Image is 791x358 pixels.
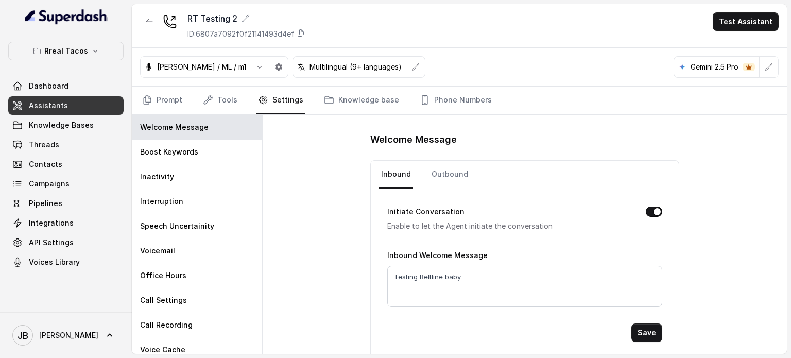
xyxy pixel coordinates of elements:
[140,196,183,207] p: Interruption
[29,159,62,169] span: Contacts
[140,270,186,281] p: Office Hours
[379,161,413,189] a: Inbound
[429,161,470,189] a: Outbound
[322,87,401,114] a: Knowledge base
[387,266,662,307] textarea: Testing Beltline baby
[8,194,124,213] a: Pipelines
[8,214,124,232] a: Integrations
[8,233,124,252] a: API Settings
[44,45,88,57] p: Rreal Tacos
[387,220,629,232] p: Enable to let the Agent initiate the conversation
[140,87,184,114] a: Prompt
[157,62,246,72] p: [PERSON_NAME] / ML / m1
[691,62,738,72] p: Gemini 2.5 Pro
[8,135,124,154] a: Threads
[140,172,174,182] p: Inactivity
[187,12,305,25] div: RT Testing 2
[29,81,68,91] span: Dashboard
[140,147,198,157] p: Boost Keywords
[140,221,214,231] p: Speech Uncertainity
[8,175,124,193] a: Campaigns
[29,120,94,130] span: Knowledge Bases
[29,100,68,111] span: Assistants
[25,8,108,25] img: light.svg
[29,179,70,189] span: Campaigns
[8,253,124,271] a: Voices Library
[8,321,124,350] a: [PERSON_NAME]
[140,87,779,114] nav: Tabs
[18,330,28,341] text: JB
[713,12,779,31] button: Test Assistant
[140,246,175,256] p: Voicemail
[678,63,686,71] svg: google logo
[309,62,402,72] p: Multilingual (9+ languages)
[8,155,124,174] a: Contacts
[256,87,305,114] a: Settings
[140,295,187,305] p: Call Settings
[187,29,295,39] p: ID: 6807a7092f0f21141493d4ef
[29,198,62,209] span: Pipelines
[387,251,488,260] label: Inbound Welcome Message
[140,122,209,132] p: Welcome Message
[29,257,80,267] span: Voices Library
[379,161,670,189] nav: Tabs
[8,96,124,115] a: Assistants
[8,42,124,60] button: Rreal Tacos
[370,131,679,148] h1: Welcome Message
[39,330,98,340] span: [PERSON_NAME]
[140,345,185,355] p: Voice Cache
[8,116,124,134] a: Knowledge Bases
[140,320,193,330] p: Call Recording
[631,323,662,342] button: Save
[29,140,59,150] span: Threads
[29,218,74,228] span: Integrations
[418,87,494,114] a: Phone Numbers
[387,206,465,218] label: Initiate Conversation
[29,237,74,248] span: API Settings
[8,77,124,95] a: Dashboard
[201,87,239,114] a: Tools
